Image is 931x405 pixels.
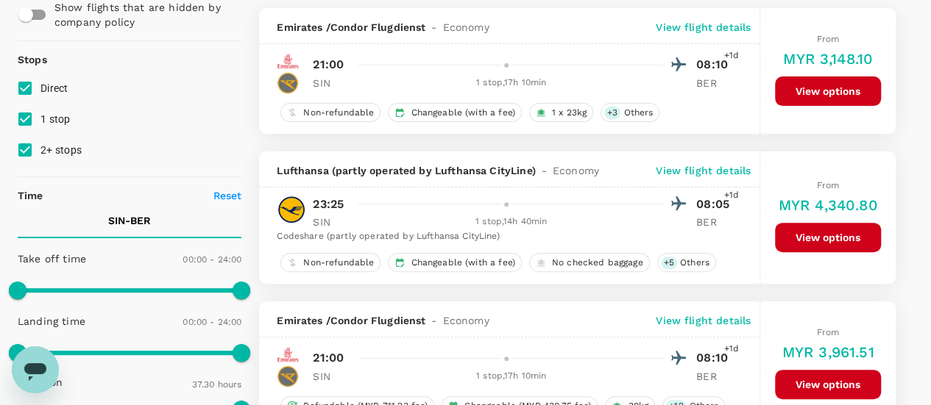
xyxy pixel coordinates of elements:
span: Non-refundable [297,107,380,119]
span: Lufthansa (partly operated by Lufthansa CityLine) [277,163,535,178]
span: +1d [724,188,739,203]
span: 1 stop [40,113,71,125]
p: 08:05 [696,196,733,213]
span: - [425,20,442,35]
p: Take off time [18,251,86,266]
span: Others [617,107,659,119]
div: 1 x 23kg [529,103,593,122]
span: From [817,34,840,44]
button: View options [775,223,881,252]
span: Non-refundable [297,257,380,269]
div: Non-refundable [280,103,380,122]
span: + 3 [604,107,620,119]
span: Emirates / Condor Flugdienst [277,313,425,328]
p: 08:10 [696,349,733,367]
span: No checked baggage [546,257,649,269]
span: - [425,313,442,328]
img: DE [277,365,299,387]
img: LH [277,195,306,224]
div: Non-refundable [280,253,380,272]
div: Changeable (with a fee) [388,253,521,272]
p: View flight details [656,20,751,35]
span: 2+ stops [40,144,82,156]
button: View options [775,370,881,399]
h6: MYR 3,148.10 [783,47,873,71]
div: 1 stop , 14h 40min [358,215,664,229]
span: 1 x 23kg [546,107,592,119]
div: +3Others [601,103,659,122]
div: +5Others [657,253,716,272]
span: Others [674,257,715,269]
iframe: Button to launch messaging window [12,346,59,393]
p: BER [696,76,733,90]
span: Economy [553,163,599,178]
img: EK [277,50,299,72]
span: 00:00 - 24:00 [183,254,241,265]
p: 23:25 [313,196,344,213]
p: 21:00 [313,349,344,367]
button: View options [775,76,881,106]
p: 08:10 [696,56,733,74]
p: Landing time [18,314,85,329]
img: EK [277,343,299,365]
p: SIN - BER [108,213,151,228]
span: +1d [724,49,739,63]
p: View flight details [656,313,751,328]
span: Changeable (with a fee) [405,257,520,269]
div: Changeable (with a fee) [388,103,521,122]
span: + 5 [661,257,677,269]
span: Changeable (with a fee) [405,107,520,119]
p: SIN [313,369,350,384]
span: Economy [442,313,489,328]
strong: Stops [18,54,47,65]
span: From [817,327,840,337]
span: 00:00 - 24:00 [183,317,241,327]
h6: MYR 3,961.51 [782,340,874,364]
span: Economy [442,20,489,35]
div: 1 stop , 17h 10min [358,76,664,90]
p: Time [18,188,43,203]
span: Direct [40,82,68,94]
span: - [536,163,553,178]
p: View flight details [656,163,751,178]
p: Reset [213,188,242,203]
span: Emirates / Condor Flugdienst [277,20,425,35]
span: 37.30 hours [192,379,242,390]
p: BER [696,215,733,229]
p: SIN [313,76,350,90]
div: 1 stop , 17h 10min [358,369,664,384]
span: +1d [724,342,739,356]
p: BER [696,369,733,384]
div: No checked baggage [529,253,650,272]
p: SIN [313,215,350,229]
h6: MYR 4,340.80 [779,193,878,217]
p: 21:00 [313,56,344,74]
span: From [817,180,840,190]
img: DE [277,72,299,94]
div: Codeshare (partly operated by Lufthansa CityLine) [277,229,733,244]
